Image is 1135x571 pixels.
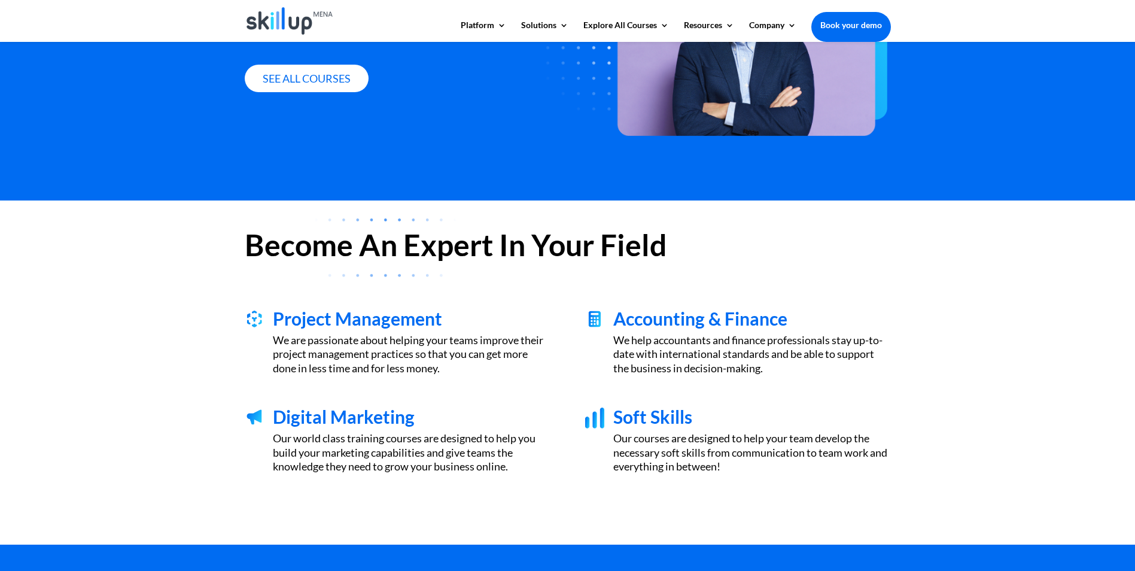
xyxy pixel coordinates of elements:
[684,21,734,41] a: Resources
[749,21,796,41] a: Company
[613,333,890,375] div: We help accountants and finance professionals stay up-to-date with international standards and be...
[273,308,442,329] span: Project Management
[273,432,550,473] div: Our world class training courses are designed to help you build your marketing capabilities and g...
[521,21,568,41] a: Solutions
[245,309,264,329] img: project management
[273,406,415,427] span: Digital Marketing
[613,406,692,427] span: Soft Skills
[245,408,264,426] img: DigitalMarketing
[613,308,787,329] span: Accounting & Finance
[811,12,891,38] a: Book your demo
[247,7,333,35] img: Skillup Mena
[583,21,669,41] a: Explore All Courses
[245,230,891,266] h2: Become An Expert In Your Field
[461,21,506,41] a: Platform
[867,90,1135,571] iframe: Chat Widget
[613,432,890,473] div: Our courses are designed to help your team develop the necessary soft skills from communication t...
[245,65,369,93] a: See all courses
[585,309,604,329] img: Accounting&Finance
[273,333,550,375] div: We are passionate about helping your teams improve their project management practices so that you...
[585,408,604,429] img: SoftSkills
